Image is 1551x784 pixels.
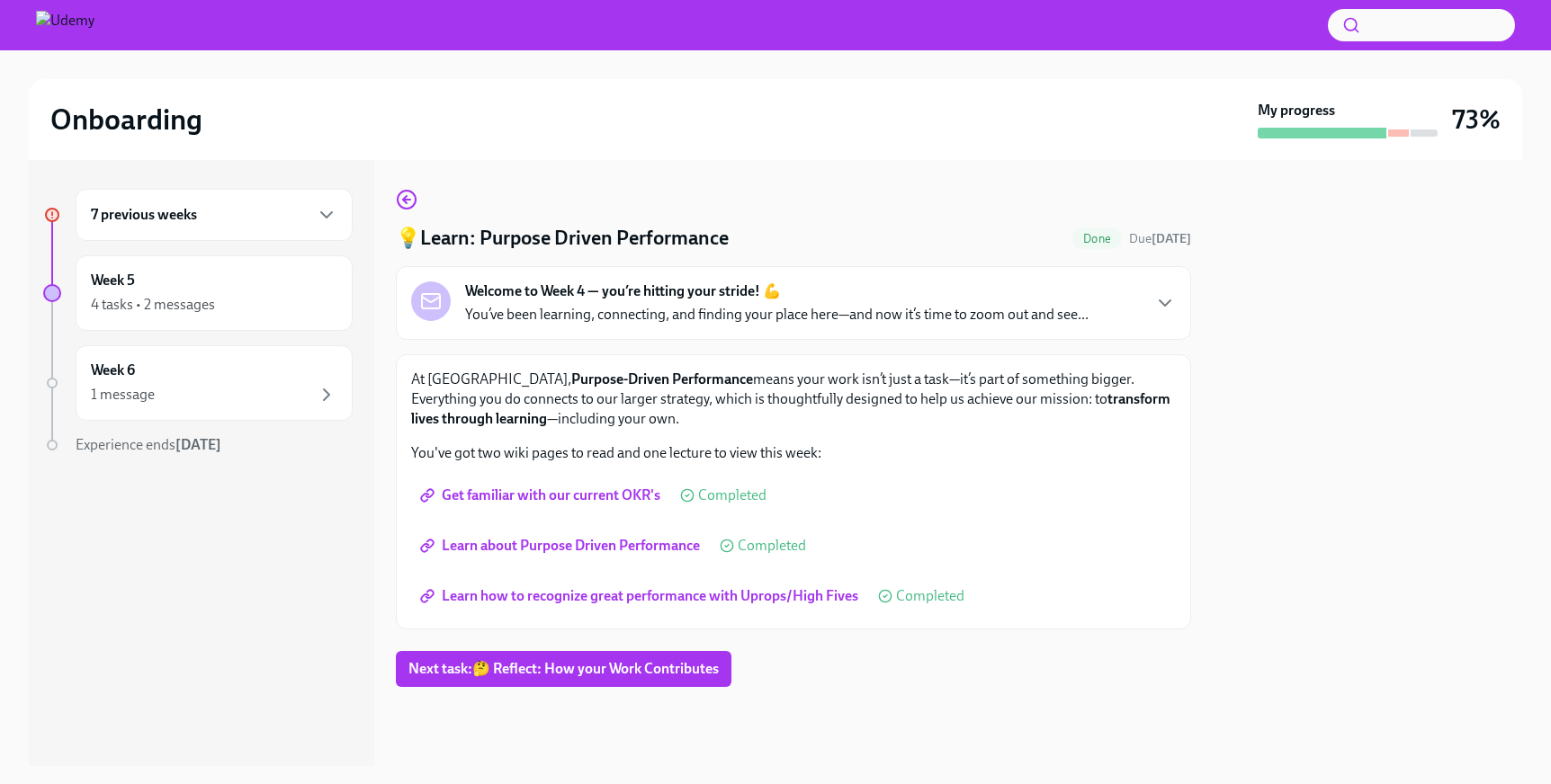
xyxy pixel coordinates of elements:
span: Next task : 🤔 Reflect: How your Work Contributes [408,660,719,678]
h2: Onboarding [50,102,202,138]
div: 7 previous weeks [76,189,353,241]
span: August 9th, 2025 10:00 [1129,230,1191,247]
span: Due [1129,231,1191,246]
span: Completed [698,488,767,503]
div: 1 message [91,385,155,405]
h6: Week 6 [91,361,135,380]
span: Completed [896,589,964,603]
strong: My progress [1258,101,1335,120]
span: Completed [738,539,806,553]
p: You've got two wiki pages to read and one lecture to view this week: [411,443,1176,463]
a: Week 54 tasks • 2 messages [43,255,353,331]
strong: Purpose-Driven Performance [571,370,753,388]
strong: [DATE] [1152,231,1191,246]
h4: 💡Learn: Purpose Driven Performance [396,225,729,252]
img: Udemy [36,11,94,40]
a: Learn about Purpose Driven Performance [411,528,713,564]
button: Next task:🤔 Reflect: How your Work Contributes [396,651,731,687]
h6: 7 previous weeks [91,205,197,225]
p: At [GEOGRAPHIC_DATA], means your work isn’t just a task—it’s part of something bigger. Everything... [411,370,1176,429]
span: Get familiar with our current OKR's [424,486,660,504]
span: Learn how to recognize great performance with Uprops/High Fives [424,587,858,605]
span: Learn about Purpose Driven Performance [424,537,700,555]
div: 4 tasks • 2 messages [91,295,215,315]
h6: Week 5 [91,271,135,290]
span: Done [1072,232,1122,245]
a: Get familiar with our current OKR's [411,477,673,513]
p: You’ve been learning, connecting, and finding your place here—and now it’s time to zoom out and s... [465,305,1089,325]
span: Experience ends [76,436,221,453]
strong: Welcome to Week 4 — you’re hitting your stride! 💪 [465,281,781,301]
strong: [DATE] [175,436,221,453]
a: Learn how to recognize great performance with Uprops/High Fives [411,578,871,614]
a: Week 61 message [43,345,353,421]
h3: 73% [1452,103,1501,136]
